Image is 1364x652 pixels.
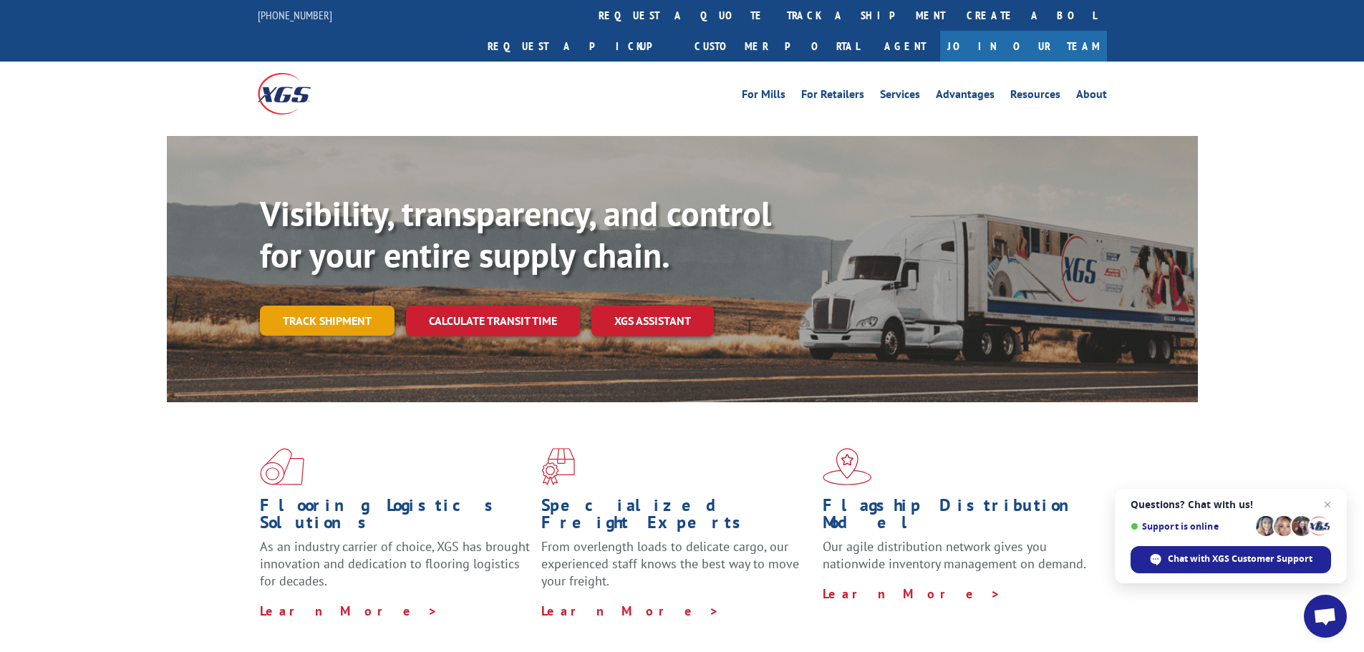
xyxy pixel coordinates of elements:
a: Learn More > [260,603,438,619]
a: [PHONE_NUMBER] [258,8,332,22]
span: Support is online [1131,521,1251,532]
span: As an industry carrier of choice, XGS has brought innovation and dedication to flooring logistics... [260,538,530,589]
p: From overlength loads to delicate cargo, our experienced staff knows the best way to move your fr... [541,538,812,602]
a: Agent [870,31,940,62]
span: Our agile distribution network gives you nationwide inventory management on demand. [823,538,1086,572]
b: Visibility, transparency, and control for your entire supply chain. [260,191,771,277]
span: Questions? Chat with us! [1131,499,1331,510]
h1: Flooring Logistics Solutions [260,497,531,538]
img: xgs-icon-total-supply-chain-intelligence-red [260,448,304,485]
h1: Flagship Distribution Model [823,497,1093,538]
a: Join Our Team [940,31,1107,62]
a: Learn More > [823,585,1001,602]
a: XGS ASSISTANT [591,306,714,336]
span: Chat with XGS Customer Support [1168,553,1312,565]
a: Request a pickup [477,31,684,62]
a: Customer Portal [684,31,870,62]
img: xgs-icon-flagship-distribution-model-red [823,448,872,485]
a: For Retailers [801,89,864,104]
div: Open chat [1304,595,1347,638]
a: Track shipment [260,306,395,336]
a: Resources [1010,89,1060,104]
a: Learn More > [541,603,720,619]
h1: Specialized Freight Experts [541,497,812,538]
a: About [1076,89,1107,104]
span: Close chat [1319,496,1336,513]
img: xgs-icon-focused-on-flooring-red [541,448,575,485]
a: Advantages [936,89,995,104]
a: Services [880,89,920,104]
div: Chat with XGS Customer Support [1131,546,1331,573]
a: For Mills [742,89,785,104]
a: Calculate transit time [406,306,580,336]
